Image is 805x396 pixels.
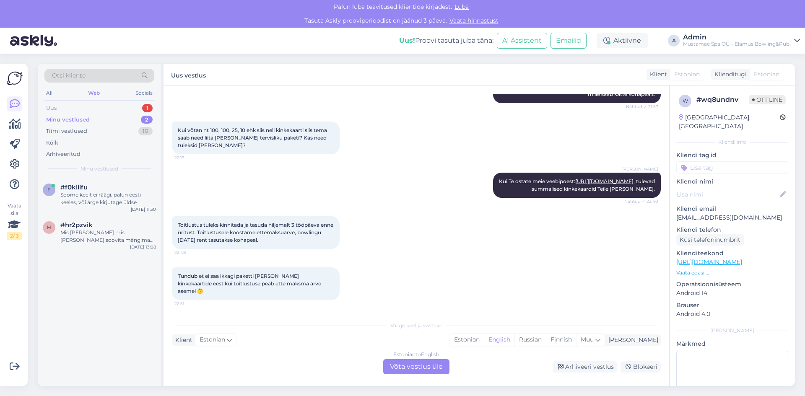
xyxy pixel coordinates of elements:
div: Kliendi info [676,138,788,146]
button: Emailid [551,33,587,49]
div: 10 [138,127,153,135]
div: Klient [172,336,192,344]
span: 22:51 [174,300,206,307]
span: Toitlustus tuleks kinnitada ja tasuda hiljemalt 3 tööpäeva enne üritust. Toitlustusele koostame e... [178,222,335,243]
span: h [47,224,51,230]
span: Estonian [200,335,225,344]
input: Lisa tag [676,161,788,174]
p: Kliendi email [676,204,788,213]
a: [URL][DOMAIN_NAME] [676,258,742,266]
div: [DATE] 13:08 [130,244,156,250]
div: Estonian to English [393,351,439,358]
div: Kõik [46,139,58,147]
span: 22:13 [174,155,206,161]
b: Uus! [399,36,415,44]
p: Android 4.0 [676,310,788,318]
div: Aktiivne [597,33,648,48]
span: Estonian [754,70,779,79]
p: Operatsioonisüsteem [676,280,788,289]
span: Minu vestlused [80,165,118,173]
span: Estonian [674,70,700,79]
div: # wq8undnv [696,95,749,105]
div: Valige keel ja vastake [172,322,661,329]
div: English [484,334,514,346]
span: Nähtud ✓ 22:40 [624,198,658,204]
div: Blokeeri [621,361,661,373]
div: Soome keelt ei räägi. palun eesti keeles, või ärge kirjutage üldse [60,191,156,206]
a: [URL][DOMAIN_NAME] [575,178,634,184]
div: [GEOGRAPHIC_DATA], [GEOGRAPHIC_DATA] [679,113,780,131]
div: [PERSON_NAME] [676,327,788,334]
p: Brauser [676,301,788,310]
input: Lisa nimi [677,190,779,199]
div: 1 [142,104,153,112]
span: #f0klllfu [60,184,88,191]
a: AdminMustamäe Spa OÜ - Elamus Bowling&Pubi [683,34,800,47]
div: Vaata siia [7,202,22,240]
div: Socials [134,88,154,98]
div: [PERSON_NAME] [605,336,658,344]
p: Kliendi telefon [676,225,788,234]
span: Offline [749,95,786,104]
div: Tiimi vestlused [46,127,87,135]
div: A [668,35,680,47]
div: Russian [514,334,546,346]
div: 2 [141,116,153,124]
div: Klient [647,70,667,79]
span: Muu [581,336,594,343]
span: Tundub et ei saa ikkagi paketti [PERSON_NAME] kinkekaartide eest kui toitlustuse peab ette maksma... [178,273,322,294]
button: AI Assistent [497,33,547,49]
p: Vaata edasi ... [676,269,788,277]
p: Kliendi nimi [676,177,788,186]
p: Märkmed [676,339,788,348]
span: w [683,98,688,104]
img: Askly Logo [7,70,23,86]
span: f [47,186,51,193]
div: Klienditugi [711,70,747,79]
span: [PERSON_NAME] [622,166,658,172]
div: Arhiveeritud [46,150,80,158]
div: [DATE] 11:30 [131,206,156,212]
span: Luba [452,3,471,10]
div: All [44,88,54,98]
span: Nähtud ✓ 21:57 [626,104,658,110]
div: Proovi tasuta juba täna: [399,36,493,46]
span: Otsi kliente [52,71,86,80]
span: #hr2pzvik [60,221,93,229]
div: Küsi telefoninumbrit [676,234,744,246]
div: 2 / 3 [7,232,22,240]
a: Vaata hinnastust [447,17,501,24]
div: Estonian [450,334,484,346]
div: Admin [683,34,791,41]
span: 22:48 [174,249,206,256]
div: Võta vestlus üle [383,359,449,374]
div: Mis [PERSON_NAME] mis [PERSON_NAME] soovita mängima tulla? [PERSON_NAME] [PERSON_NAME] tundi? [60,229,156,244]
span: Kui Te ostate meie veebipoest: , tulevad summalised kinkekaardid Teile [PERSON_NAME]. [499,178,656,192]
div: Uus [46,104,57,112]
p: [EMAIL_ADDRESS][DOMAIN_NAME] [676,213,788,222]
span: Kui võtan nt 100, 100, 25, 10 ehk siis neli kinkekaarti siis tema saab need liita [PERSON_NAME] t... [178,127,328,148]
p: Klienditeekond [676,249,788,258]
div: Finnish [546,334,576,346]
p: Android 14 [676,289,788,298]
div: Web [86,88,101,98]
div: Arhiveeri vestlus [553,361,617,373]
label: Uus vestlus [171,69,206,80]
div: Mustamäe Spa OÜ - Elamus Bowling&Pubi [683,41,791,47]
div: Minu vestlused [46,116,90,124]
p: Kliendi tag'id [676,151,788,160]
